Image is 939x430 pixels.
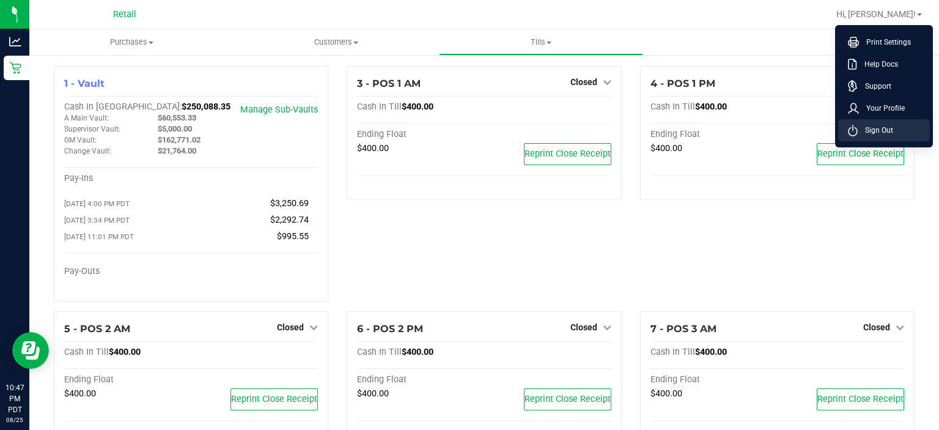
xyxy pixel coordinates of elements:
[439,29,644,55] a: Tills
[64,232,134,241] span: [DATE] 11:01 PM PDT
[650,102,695,112] span: Cash In Till
[64,136,97,144] span: GM Vault:
[109,347,141,357] span: $400.00
[695,347,727,357] span: $400.00
[64,388,96,399] span: $400.00
[357,129,484,140] div: Ending Float
[277,322,304,332] span: Closed
[357,323,423,335] span: 6 - POS 2 PM
[64,147,111,155] span: Change Vault:
[836,9,916,19] span: Hi, [PERSON_NAME]!
[64,125,120,133] span: Supervisor Vault:
[64,323,130,335] span: 5 - POS 2 AM
[357,102,402,112] span: Cash In Till
[848,58,925,70] a: Help Docs
[357,347,402,357] span: Cash In Till
[64,374,191,385] div: Ending Float
[12,332,49,369] iframe: Resource center
[817,388,904,410] button: Reprint Close Receipt
[158,113,196,122] span: $60,553.33
[650,374,778,385] div: Ending Float
[525,394,611,404] span: Reprint Close Receipt
[277,231,309,242] span: $995.55
[357,388,389,399] span: $400.00
[64,114,109,122] span: A Main Vault:
[817,394,904,404] span: Reprint Close Receipt
[570,322,597,332] span: Closed
[64,347,109,357] span: Cash In Till
[857,58,898,70] span: Help Docs
[9,35,21,48] inline-svg: Analytics
[859,36,911,48] span: Print Settings
[357,374,484,385] div: Ending Float
[650,323,716,335] span: 7 - POS 3 AM
[270,215,309,225] span: $2,292.74
[695,102,727,112] span: $400.00
[6,382,24,415] p: 10:47 PM PDT
[270,198,309,209] span: $3,250.69
[64,78,105,89] span: 1 - Vault
[440,37,643,48] span: Tills
[64,266,191,277] div: Pay-Outs
[357,143,389,154] span: $400.00
[524,388,611,410] button: Reprint Close Receipt
[858,124,893,136] span: Sign Out
[817,143,904,165] button: Reprint Close Receipt
[863,322,890,332] span: Closed
[231,394,317,404] span: Reprint Close Receipt
[240,105,318,115] a: Manage Sub-Vaults
[848,80,925,92] a: Support
[29,37,234,48] span: Purchases
[230,388,318,410] button: Reprint Close Receipt
[235,37,438,48] span: Customers
[525,149,611,159] span: Reprint Close Receipt
[402,102,433,112] span: $400.00
[64,216,130,224] span: [DATE] 3:34 PM PDT
[64,102,182,112] span: Cash In [GEOGRAPHIC_DATA]:
[650,78,715,89] span: 4 - POS 1 PM
[9,62,21,74] inline-svg: Retail
[524,143,611,165] button: Reprint Close Receipt
[357,78,421,89] span: 3 - POS 1 AM
[402,347,433,357] span: $400.00
[234,29,439,55] a: Customers
[6,415,24,424] p: 08/25
[817,149,904,159] span: Reprint Close Receipt
[64,199,130,208] span: [DATE] 4:00 PM PDT
[64,173,191,184] div: Pay-Ins
[650,347,695,357] span: Cash In Till
[570,77,597,87] span: Closed
[158,124,192,133] span: $5,000.00
[158,146,196,155] span: $21,764.00
[858,80,891,92] span: Support
[838,119,930,141] li: Sign Out
[650,388,682,399] span: $400.00
[650,143,682,154] span: $400.00
[158,135,201,144] span: $162,771.02
[650,129,778,140] div: Ending Float
[29,29,234,55] a: Purchases
[859,102,905,114] span: Your Profile
[182,102,230,112] span: $250,088.35
[113,9,136,20] span: Retail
